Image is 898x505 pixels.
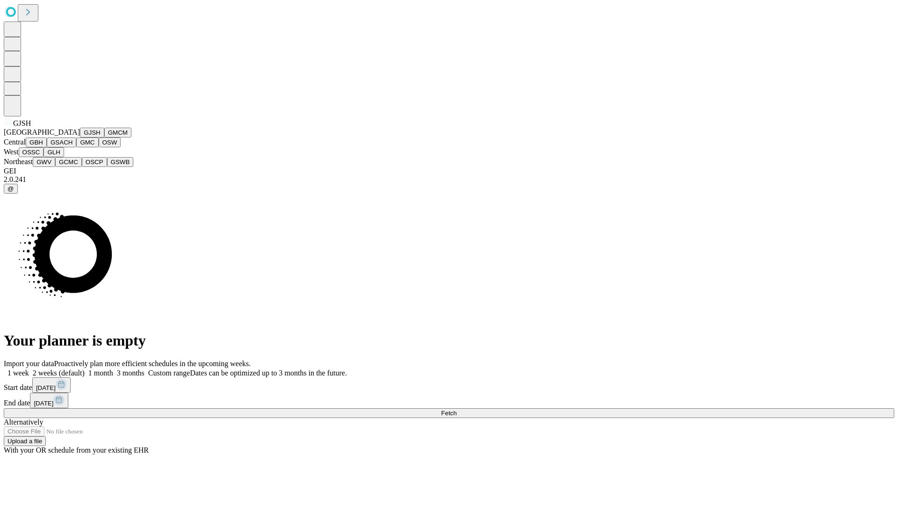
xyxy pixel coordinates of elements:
[104,128,131,137] button: GMCM
[76,137,98,147] button: GMC
[47,137,76,147] button: GSACH
[4,393,894,408] div: End date
[33,369,85,377] span: 2 weeks (default)
[19,147,44,157] button: OSSC
[4,175,894,184] div: 2.0.241
[4,167,894,175] div: GEI
[33,157,55,167] button: GWV
[7,185,14,192] span: @
[13,119,31,127] span: GJSH
[107,157,134,167] button: GSWB
[88,369,113,377] span: 1 month
[4,184,18,194] button: @
[4,446,149,454] span: With your OR schedule from your existing EHR
[190,369,347,377] span: Dates can be optimized up to 3 months in the future.
[34,400,53,407] span: [DATE]
[54,360,251,368] span: Proactively plan more efficient schedules in the upcoming weeks.
[32,377,71,393] button: [DATE]
[4,148,19,156] span: West
[43,147,64,157] button: GLH
[4,436,46,446] button: Upload a file
[148,369,190,377] span: Custom range
[4,408,894,418] button: Fetch
[55,157,82,167] button: GCMC
[4,377,894,393] div: Start date
[80,128,104,137] button: GJSH
[99,137,121,147] button: OSW
[4,332,894,349] h1: Your planner is empty
[82,157,107,167] button: OSCP
[4,418,43,426] span: Alternatively
[441,410,456,417] span: Fetch
[4,158,33,166] span: Northeast
[4,138,26,146] span: Central
[30,393,68,408] button: [DATE]
[4,128,80,136] span: [GEOGRAPHIC_DATA]
[4,360,54,368] span: Import your data
[26,137,47,147] button: GBH
[7,369,29,377] span: 1 week
[117,369,145,377] span: 3 months
[36,384,56,391] span: [DATE]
